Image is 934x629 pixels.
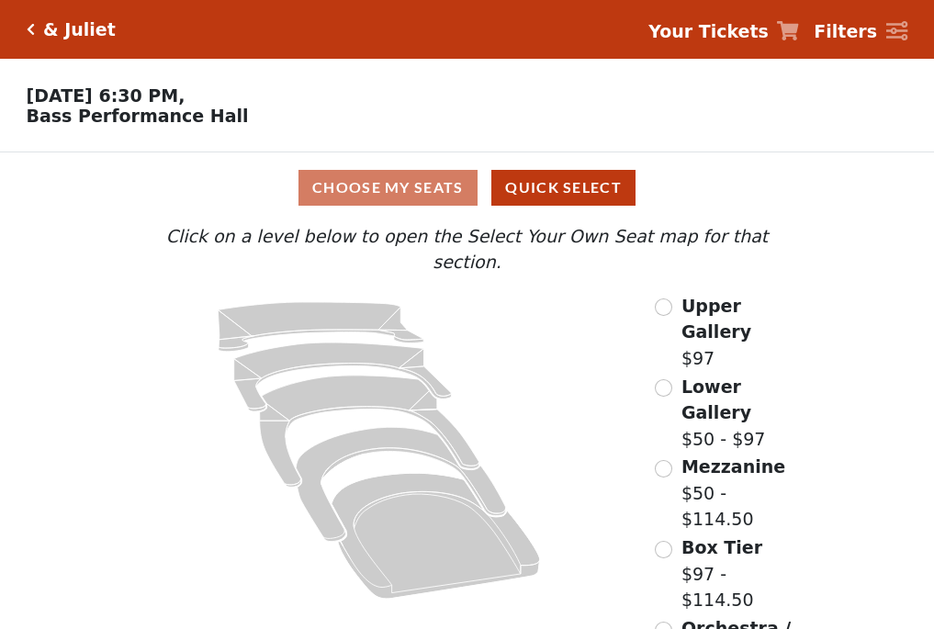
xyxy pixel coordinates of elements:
[681,374,805,453] label: $50 - $97
[814,21,877,41] strong: Filters
[491,170,636,206] button: Quick Select
[681,293,805,372] label: $97
[129,223,804,275] p: Click on a level below to open the Select Your Own Seat map for that section.
[681,456,785,477] span: Mezzanine
[648,21,769,41] strong: Your Tickets
[681,376,751,423] span: Lower Gallery
[234,343,452,411] path: Lower Gallery - Seats Available: 74
[43,19,116,40] h5: & Juliet
[219,302,424,352] path: Upper Gallery - Seats Available: 311
[681,296,751,343] span: Upper Gallery
[332,473,541,599] path: Orchestra / Parterre Circle - Seats Available: 21
[814,18,907,45] a: Filters
[648,18,799,45] a: Your Tickets
[681,454,805,533] label: $50 - $114.50
[681,534,805,613] label: $97 - $114.50
[681,537,762,557] span: Box Tier
[27,23,35,36] a: Click here to go back to filters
